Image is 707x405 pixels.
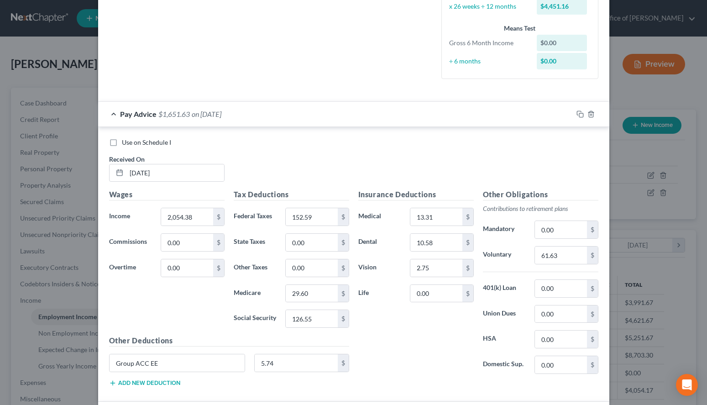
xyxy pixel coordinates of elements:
label: Union Dues [478,305,530,323]
label: Overtime [105,259,157,277]
input: 0.00 [410,259,462,277]
div: $ [462,234,473,251]
div: $ [338,285,349,302]
div: $ [462,208,473,226]
label: HSA [478,330,530,348]
div: $ [587,331,598,348]
h5: Insurance Deductions [358,189,474,200]
div: $ [213,234,224,251]
label: 401(k) Loan [478,279,530,298]
input: 0.00 [286,234,337,251]
label: Medical [354,208,406,226]
div: $0.00 [537,35,587,51]
div: $0.00 [537,53,587,69]
div: ÷ 6 months [445,57,533,66]
div: $ [462,285,473,302]
div: $ [587,247,598,264]
input: 0.00 [535,247,587,264]
div: Gross 6 Month Income [445,38,533,47]
span: Income [109,212,130,220]
label: Medicare [229,284,281,303]
input: 0.00 [161,208,213,226]
input: 0.00 [161,259,213,277]
div: $ [338,310,349,327]
input: 0.00 [286,285,337,302]
div: $ [587,356,598,373]
input: 0.00 [535,280,587,297]
input: 0.00 [286,208,337,226]
div: $ [587,305,598,323]
input: 0.00 [535,305,587,323]
label: Domestic Sup. [478,356,530,374]
input: 0.00 [255,354,338,372]
div: $ [213,208,224,226]
h5: Other Obligations [483,189,598,200]
div: $ [338,259,349,277]
span: $1,651.63 [158,110,190,118]
label: Federal Taxes [229,208,281,226]
input: 0.00 [535,221,587,238]
label: Dental [354,233,406,252]
input: 0.00 [410,234,462,251]
h5: Tax Deductions [234,189,349,200]
div: $ [338,354,349,372]
input: 0.00 [535,331,587,348]
input: 0.00 [286,310,337,327]
input: 0.00 [161,234,213,251]
input: 0.00 [410,285,462,302]
span: Use on Schedule I [122,138,171,146]
button: Add new deduction [109,379,180,387]
div: $ [462,259,473,277]
p: Contributions to retirement plans [483,204,598,213]
label: Vision [354,259,406,277]
div: $ [338,234,349,251]
input: 0.00 [410,208,462,226]
span: Received On [109,155,145,163]
label: State Taxes [229,233,281,252]
label: Voluntary [478,246,530,264]
div: $ [213,259,224,277]
span: on [DATE] [192,110,221,118]
label: Social Security [229,310,281,328]
h5: Wages [109,189,225,200]
input: Specify... [110,354,245,372]
label: Other Taxes [229,259,281,277]
input: 0.00 [286,259,337,277]
label: Mandatory [478,221,530,239]
h5: Other Deductions [109,335,349,347]
div: $ [338,208,349,226]
label: Commissions [105,233,157,252]
label: Life [354,284,406,303]
div: $ [587,280,598,297]
div: x 26 weeks ÷ 12 months [445,2,533,11]
span: Pay Advice [120,110,157,118]
input: 0.00 [535,356,587,373]
div: $ [587,221,598,238]
div: Open Intercom Messenger [676,374,698,396]
div: Means Test [449,24,591,33]
input: MM/DD/YYYY [126,164,224,182]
